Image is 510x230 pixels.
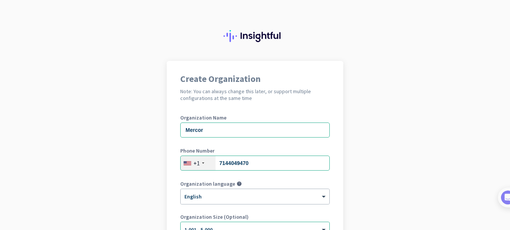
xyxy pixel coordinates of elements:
i: help [237,181,242,186]
h1: Create Organization [180,74,330,83]
input: 201-555-0123 [180,156,330,171]
label: Organization Size (Optional) [180,214,330,219]
div: +1 [193,159,200,167]
label: Organization Name [180,115,330,120]
h2: Note: You can always change this later, or support multiple configurations at the same time [180,88,330,101]
label: Phone Number [180,148,330,153]
label: Organization language [180,181,235,186]
img: Insightful [223,30,287,42]
input: What is the name of your organization? [180,123,330,138]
